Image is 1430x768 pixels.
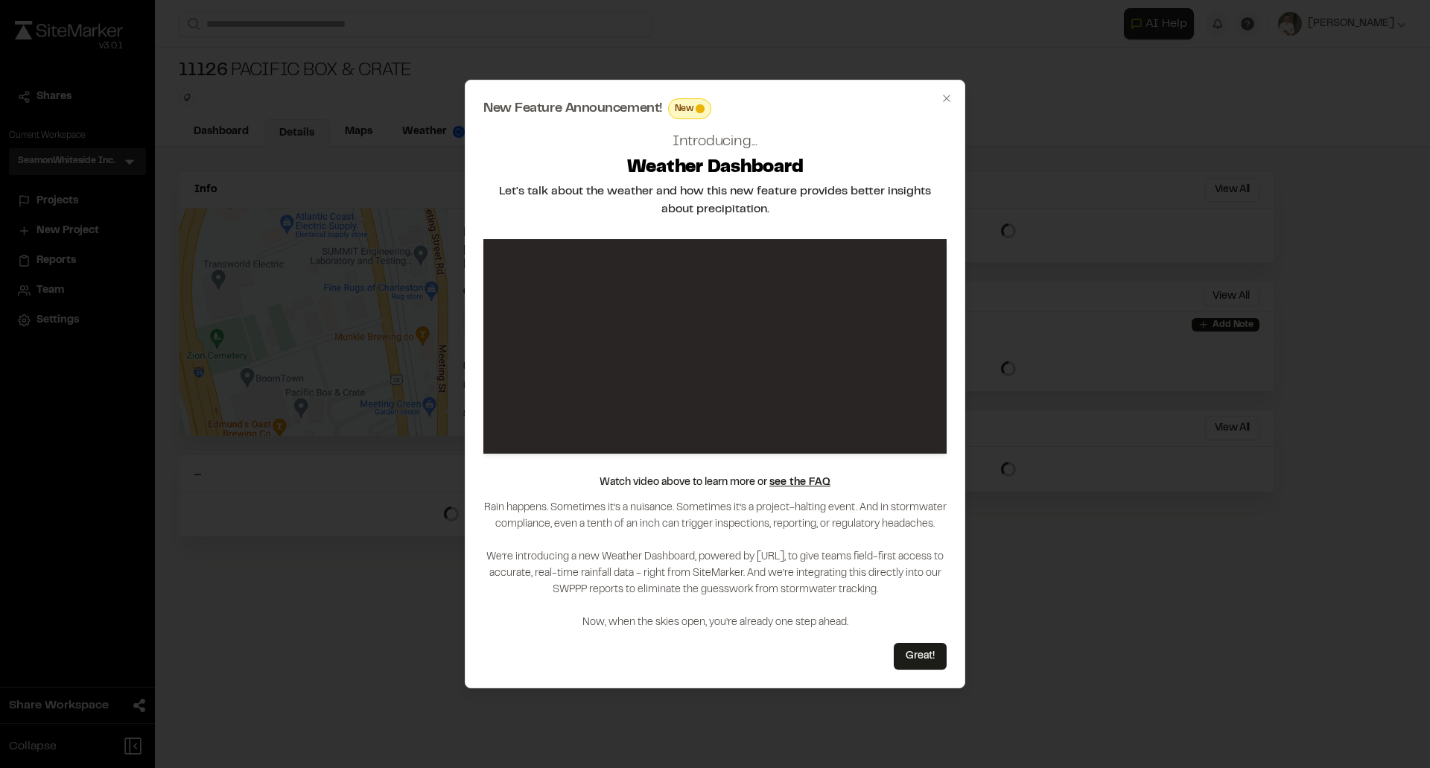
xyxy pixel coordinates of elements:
[483,102,662,115] span: New Feature Announcement!
[483,183,947,218] h2: Let's talk about the weather and how this new feature provides better insights about precipitation.
[627,156,804,180] h2: Weather Dashboard
[668,98,712,119] div: This feature is brand new! Enjoy!
[769,478,830,487] a: see the FAQ
[675,102,693,115] span: New
[483,500,947,631] p: Rain happens. Sometimes it’s a nuisance. Sometimes it’s a project-halting event. And in stormwate...
[600,475,830,491] p: Watch video above to learn more or
[696,104,705,113] span: This feature is brand new! Enjoy!
[894,643,947,670] button: Great!
[673,131,757,153] h2: Introducing...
